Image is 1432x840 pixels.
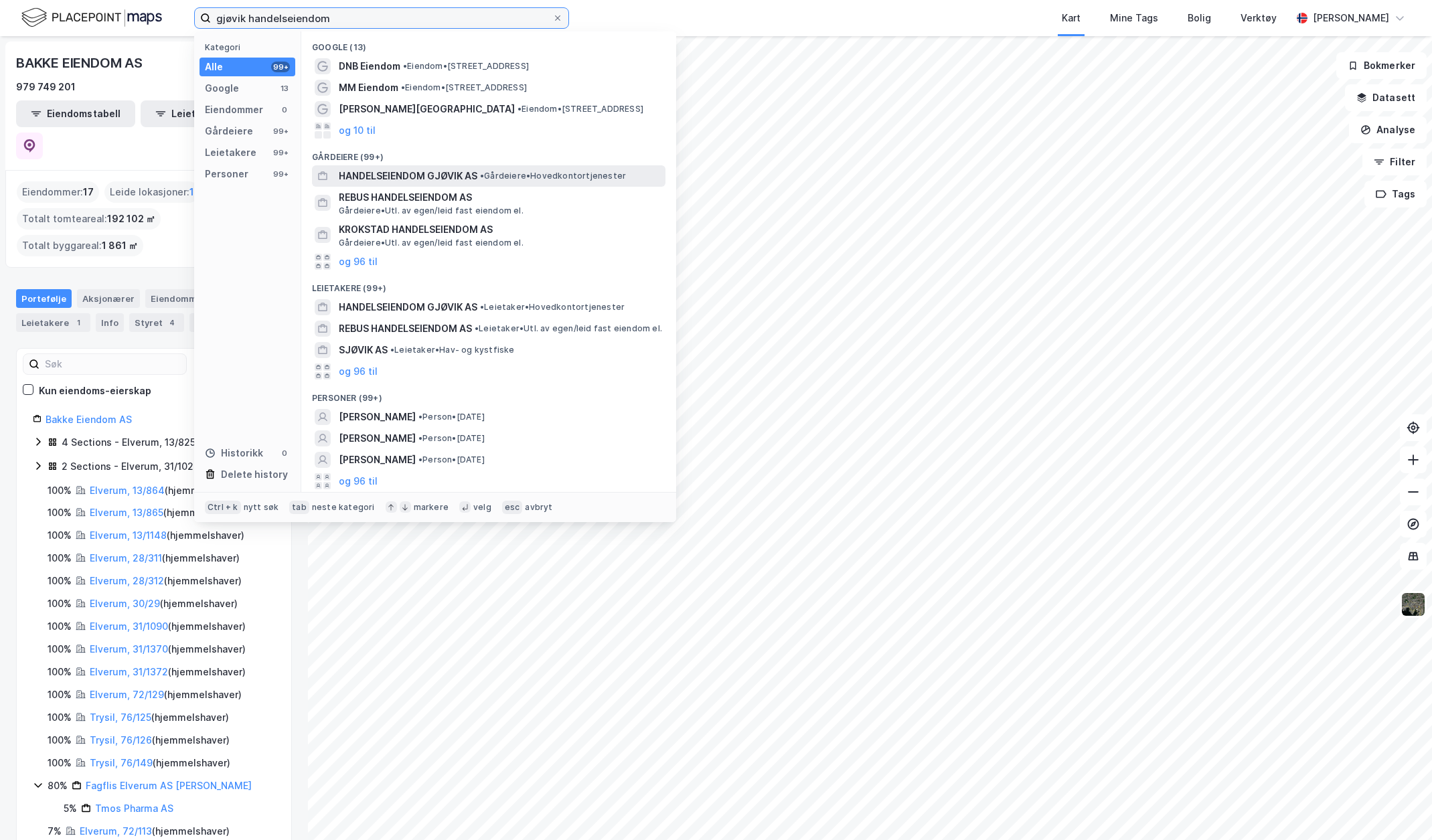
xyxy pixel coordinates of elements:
a: Elverum, 72/129 [90,689,164,700]
div: ( hjemmelshaver ) [90,527,244,543]
a: Elverum, 30/29 [90,598,160,609]
a: Trysil, 76/149 [90,757,153,768]
div: 1 [72,316,85,329]
div: Gårdeiere [205,123,253,139]
div: 99+ [271,62,290,72]
span: Leietaker • Utl. av egen/leid fast eiendom el. [475,323,662,334]
div: 100% [48,596,72,612]
div: 100% [48,483,72,499]
div: 0 [279,448,290,458]
div: 100% [48,664,72,680]
div: 4 [165,316,179,329]
div: Totalt tomteareal : [17,208,161,230]
span: 1 [189,184,194,200]
span: • [518,104,522,114]
div: ( hjemmelshaver ) [90,483,242,499]
div: Google [205,80,239,96]
a: Elverum, 13/865 [90,507,163,518]
div: 4 Sections - Elverum, 13/825 [62,434,195,450]
button: og 10 til [339,122,376,139]
button: Leietakertabell [141,100,260,127]
span: Eiendom • [STREET_ADDRESS] [401,82,527,93]
a: Elverum, 28/312 [90,575,164,586]
span: Gårdeiere • Utl. av egen/leid fast eiendom el. [339,205,524,216]
div: Kategori [205,42,295,52]
div: 100% [48,505,72,521]
button: og 96 til [339,254,378,270]
div: avbryt [525,502,552,513]
div: Kontrollprogram for chat [1365,776,1432,840]
div: Eiendommer [205,102,263,118]
div: velg [473,502,491,513]
div: 2 Sections - Elverum, 31/1028 [62,458,200,475]
div: 80% [48,778,68,794]
div: 7% [48,823,62,839]
div: ( hjemmelshaver ) [90,664,246,680]
div: tab [289,501,309,514]
span: [PERSON_NAME] [339,409,416,425]
span: REBUS HANDELSEIENDOM AS [339,189,660,205]
span: • [480,302,484,312]
span: Leietaker • Hav- og kystfiske [390,345,515,355]
div: ( hjemmelshaver ) [90,550,240,566]
span: Gårdeiere • Hovedkontortjenester [480,171,626,181]
span: Person • [DATE] [418,433,485,444]
span: MM Eiendom [339,80,398,96]
div: [PERSON_NAME] [1313,10,1389,26]
div: Mine Tags [1110,10,1158,26]
div: 100% [48,527,72,543]
div: Ctrl + k [205,501,241,514]
div: BAKKE EIENDOM AS [16,52,145,74]
a: Elverum, 28/311 [90,552,162,564]
div: ( hjemmelshaver ) [90,709,229,726]
div: Alle [205,59,223,75]
div: ( hjemmelshaver ) [90,596,238,612]
span: 17 [83,184,94,200]
div: Transaksjoner [189,313,281,332]
div: Aksjonærer [77,289,140,308]
div: ( hjemmelshaver ) [90,618,246,635]
div: 13 [279,83,290,94]
span: • [403,61,407,71]
span: Leietaker • Hovedkontortjenester [480,302,625,313]
button: Bokmerker [1336,52,1427,79]
a: Elverum, 13/1148 [90,529,167,541]
div: esc [502,501,523,514]
div: Kun eiendoms-eierskap [39,383,151,399]
a: Fagflis Elverum AS [PERSON_NAME] [86,780,252,791]
div: Kart [1062,10,1081,26]
span: [PERSON_NAME] [339,430,416,446]
span: KROKSTAD HANDELSEIENDOM AS [339,222,660,238]
span: Eiendom • [STREET_ADDRESS] [518,104,643,114]
div: Leietakere (99+) [301,272,676,297]
button: og 96 til [339,363,378,380]
div: 100% [48,709,72,726]
img: logo.f888ab2527a4732fd821a326f86c7f29.svg [21,6,162,29]
div: neste kategori [312,502,375,513]
div: Verktøy [1241,10,1277,26]
button: og 96 til [339,473,378,489]
div: 100% [48,687,72,703]
a: Elverum, 72/113 [80,825,152,837]
span: Gårdeiere • Utl. av egen/leid fast eiendom el. [339,238,524,248]
div: Leietakere [16,313,90,332]
span: REBUS HANDELSEIENDOM AS [339,321,472,337]
div: 0 [279,104,290,115]
a: Elverum, 31/1372 [90,666,168,677]
div: Google (13) [301,31,676,56]
div: ( hjemmelshaver ) [90,641,246,657]
span: • [401,82,405,92]
div: Personer [205,166,248,182]
span: Person • [DATE] [418,412,485,422]
button: Datasett [1345,84,1427,111]
div: Gårdeiere (99+) [301,141,676,165]
span: • [418,454,422,465]
div: Totalt byggareal : [17,235,143,256]
input: Søk på adresse, matrikkel, gårdeiere, leietakere eller personer [211,8,552,28]
div: Historikk [205,445,263,461]
button: Tags [1364,181,1427,207]
div: Leietakere [205,145,256,161]
div: markere [414,502,449,513]
img: 9k= [1401,592,1426,617]
div: Personer (99+) [301,382,676,406]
